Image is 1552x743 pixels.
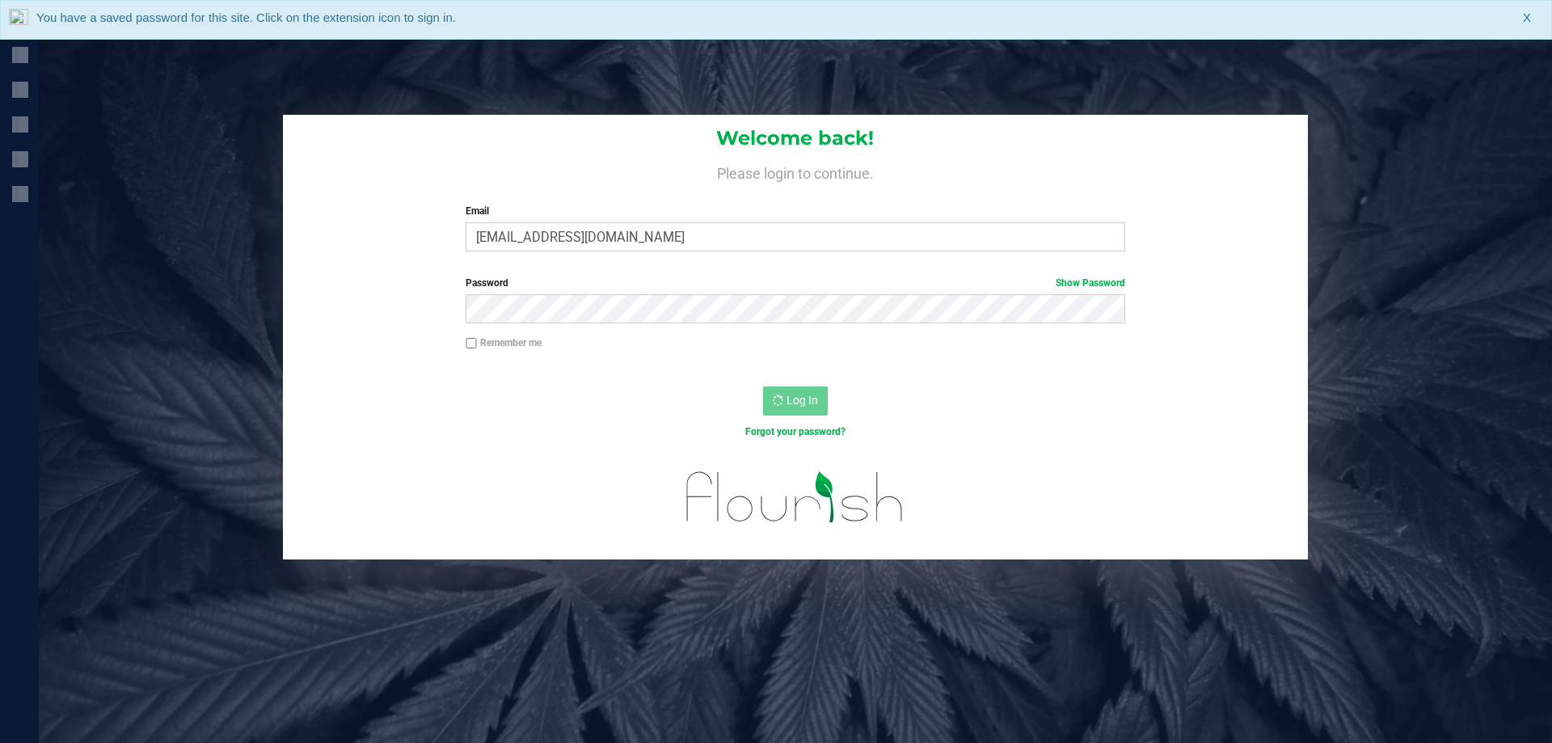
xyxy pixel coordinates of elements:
[283,128,1308,149] h1: Welcome back!
[1056,277,1125,289] a: Show Password
[787,394,818,407] span: Log In
[763,386,828,416] button: Log In
[36,11,456,24] span: You have a saved password for this site. Click on the extension icon to sign in.
[466,277,508,289] span: Password
[1523,9,1531,27] span: X
[466,338,477,349] input: Remember me
[9,9,28,31] img: notLoggedInIcon.png
[283,162,1308,181] h4: Please login to continue.
[466,336,542,350] label: Remember me
[745,426,846,437] a: Forgot your password?
[466,204,1124,218] label: Email
[667,456,923,538] img: flourish_logo.svg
